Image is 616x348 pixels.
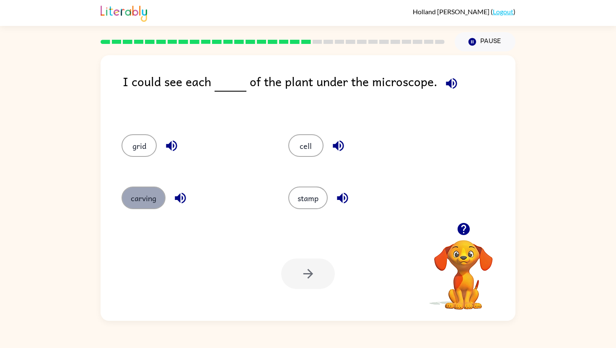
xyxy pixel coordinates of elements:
[413,8,515,15] div: ( )
[455,32,515,51] button: Pause
[122,134,157,157] button: grid
[101,3,147,22] img: Literably
[413,8,491,15] span: Holland [PERSON_NAME]
[123,72,515,118] div: I could see each of the plant under the microscope.
[288,134,324,157] button: cell
[288,187,328,209] button: stamp
[422,227,505,311] video: Your browser must support playing .mp4 files to use Literably. Please try using another browser.
[122,187,166,209] button: carving
[493,8,513,15] a: Logout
